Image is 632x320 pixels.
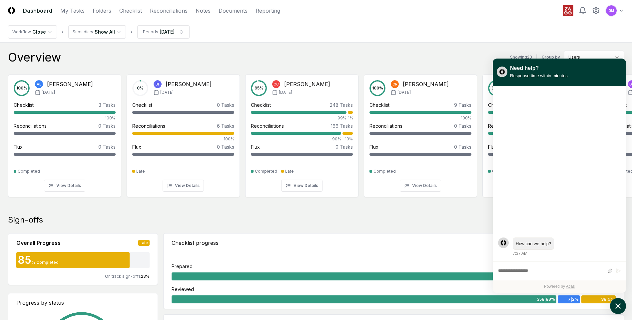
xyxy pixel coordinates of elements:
div: Sign-offs [8,215,624,225]
div: 100% [488,115,590,121]
button: View Details [400,180,441,192]
div: [PERSON_NAME] [403,80,449,88]
div: Completed [255,168,277,174]
button: Periods[DATE] [137,25,190,39]
div: 0 Tasks [217,143,234,150]
div: Periods [143,29,158,35]
a: Notes [196,7,211,15]
div: Reconciliations [488,122,521,129]
div: 85 [16,255,31,265]
div: atlas-message-text [516,240,551,247]
div: Checklist [488,101,508,108]
a: Atlas [566,284,575,289]
div: atlas-message-bubble [513,238,554,250]
div: Flux [132,143,141,150]
a: Checklist [119,7,142,15]
span: CR [392,82,397,87]
div: 1% [348,115,353,121]
nav: breadcrumb [8,25,190,39]
div: Checklist [369,101,389,108]
div: 3 Tasks [99,101,116,108]
div: Reconciliations [132,122,165,129]
div: [PERSON_NAME] [166,80,212,88]
a: Reconciliations [150,7,188,15]
div: Completed [373,168,396,174]
div: atlas-message [498,238,621,257]
span: 23 % [141,274,150,279]
div: Completed [18,168,40,174]
label: Group by [542,55,560,59]
div: Reconciliations [14,122,47,129]
div: Checklist [14,101,34,108]
button: atlas-launcher [610,298,626,314]
div: Workflow [12,29,31,35]
div: 100% [14,115,116,121]
div: 0 Tasks [98,143,116,150]
div: 0 Tasks [98,122,116,129]
button: View Details [163,180,204,192]
a: Checklist progressCompletedOn TrackLatePrepared811 Items705|87%52|6%54|7%Reviewed403 Items358|89%... [163,233,624,309]
a: 95%CC[PERSON_NAME][DATE]Checklist248 Tasks99%1%Reconciliations166 Tasks90%10%Flux0 TasksCompleted... [245,69,358,197]
div: Tuesday, October 14, 7:37 AM [513,238,621,257]
div: Flux [488,143,497,150]
div: 7:37 AM [513,250,527,256]
div: Subsidiary [73,29,93,35]
span: AL [37,82,41,87]
img: ZAGG logo [563,5,573,16]
button: View Details [281,180,322,192]
a: 100%AL[PERSON_NAME][DATE]Checklist3 Tasks100%Reconciliations0 TasksFlux0 TasksCompletedView Details [8,69,121,197]
a: Documents [219,7,248,15]
div: [PERSON_NAME] [47,80,93,88]
a: 100%CR[PERSON_NAME][DATE]Checklist9 Tasks100%Reconciliations0 TasksFlux0 TasksCompletedView Details [364,69,477,197]
div: 248 Tasks [330,101,353,108]
div: 9 Tasks [454,101,471,108]
div: 90% [251,136,341,142]
button: View Details [44,180,85,192]
div: 94% [488,136,583,142]
div: 0 Tasks [454,122,471,129]
div: Overall Progress [16,239,61,247]
div: 100% [132,136,234,142]
div: Progress by status [16,299,150,307]
div: Flux [14,143,23,150]
a: Reporting [256,7,280,15]
div: [DATE] [160,28,175,35]
a: My Tasks [60,7,85,15]
div: Late [136,168,145,174]
div: 99% [251,115,346,121]
button: SM [605,5,617,17]
div: atlas-message-author-avatar [498,238,509,248]
div: Late [138,240,150,246]
div: | [536,54,538,61]
div: Checklist progress [172,239,219,247]
div: 6 Tasks [217,122,234,129]
span: CC [274,82,279,87]
span: 38 | 9 % [601,296,614,302]
div: % Completed [31,259,59,265]
span: [DATE] [160,89,174,95]
div: atlas-window [493,59,626,293]
div: 0 Tasks [335,143,353,150]
div: Overview [8,51,61,64]
div: atlas-composer [498,265,621,277]
div: Powered by [493,280,626,293]
div: Reconciliations [369,122,402,129]
div: Checklist [251,101,271,108]
img: yblje5SQxOoZuw2TcITt_icon.png [497,67,507,77]
span: On track sign-offs [105,274,141,279]
a: Dashboard [23,7,52,15]
span: [DATE] [397,89,411,95]
a: Folders [93,7,111,15]
span: [DATE] [42,89,55,95]
div: 0 Tasks [454,143,471,150]
div: Reviewed [172,286,194,293]
div: Late [285,168,294,174]
div: 166 Tasks [331,122,353,129]
img: Logo [8,7,15,14]
div: Completed [492,168,514,174]
div: Prepared [172,263,193,270]
div: Showing 23 [510,54,532,60]
span: 7 | 2 % [568,296,579,302]
a: 98%DG[PERSON_NAME][DATE]Checklist162 Tasks100%Reconciliations89 Tasks94%6%Flux0 TasksCompletedLat... [482,69,596,197]
span: SM [609,8,614,13]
